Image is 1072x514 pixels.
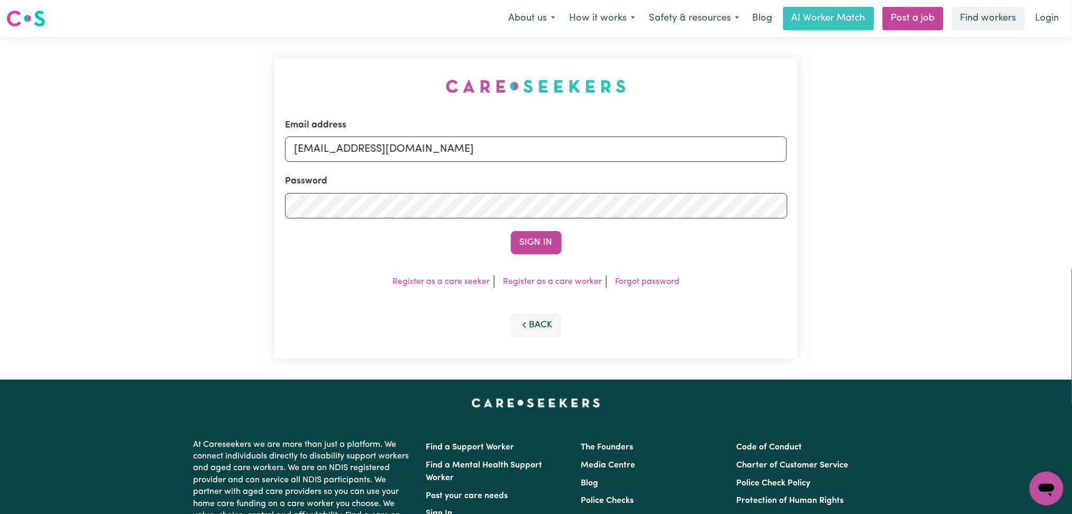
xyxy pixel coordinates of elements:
input: Email address [285,136,787,162]
a: Find a Mental Health Support Worker [426,461,543,482]
a: Careseekers home page [472,399,600,407]
a: Forgot password [615,278,680,286]
a: Post your care needs [426,492,508,500]
a: Login [1029,7,1066,30]
iframe: Button to launch messaging window [1030,472,1064,506]
a: Blog [746,7,779,30]
button: Sign In [511,231,562,254]
a: Register as a care worker [503,278,602,286]
a: Code of Conduct [736,443,802,452]
a: Post a job [883,7,943,30]
button: Safety & resources [642,7,746,30]
a: Police Check Policy [736,479,810,488]
a: AI Worker Match [783,7,874,30]
button: About us [501,7,562,30]
label: Password [285,175,327,188]
button: Back [511,314,562,337]
a: Police Checks [581,497,634,505]
a: The Founders [581,443,634,452]
img: Careseekers logo [6,9,45,28]
button: How it works [562,7,642,30]
a: Find a Support Worker [426,443,515,452]
a: Register as a care seeker [392,278,490,286]
label: Email address [285,118,346,132]
a: Careseekers logo [6,6,45,31]
a: Blog [581,479,599,488]
a: Media Centre [581,461,636,470]
a: Find workers [952,7,1025,30]
a: Protection of Human Rights [736,497,844,505]
a: Charter of Customer Service [736,461,848,470]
